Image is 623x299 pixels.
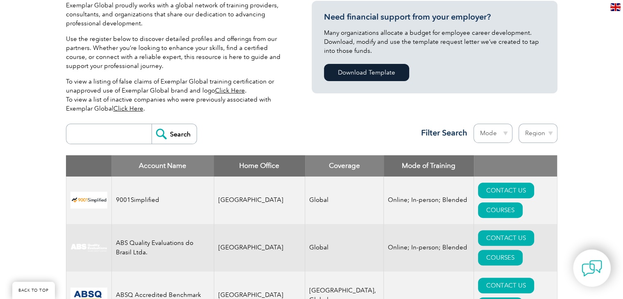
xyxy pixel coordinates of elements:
[478,278,534,293] a: CONTACT US
[214,177,305,224] td: [GEOGRAPHIC_DATA]
[384,224,474,272] td: Online; In-person; Blended
[324,12,545,22] h3: Need financial support from your employer?
[70,243,107,252] img: c92924ac-d9bc-ea11-a814-000d3a79823d-logo.jpg
[305,155,384,177] th: Coverage: activate to sort column ascending
[111,224,214,272] td: ABS Quality Evaluations do Brasil Ltda.
[215,87,245,94] a: Click Here
[324,28,545,55] p: Many organizations allocate a budget for employee career development. Download, modify and use th...
[384,155,474,177] th: Mode of Training: activate to sort column ascending
[66,34,287,70] p: Use the register below to discover detailed profiles and offerings from our partners. Whether you...
[111,177,214,224] td: 9001Simplified
[70,192,107,208] img: 37c9c059-616f-eb11-a812-002248153038-logo.png
[478,250,523,265] a: COURSES
[324,64,409,81] a: Download Template
[214,224,305,272] td: [GEOGRAPHIC_DATA]
[474,155,557,177] th: : activate to sort column ascending
[111,155,214,177] th: Account Name: activate to sort column descending
[66,1,287,28] p: Exemplar Global proudly works with a global network of training providers, consultants, and organ...
[478,183,534,198] a: CONTACT US
[478,230,534,246] a: CONTACT US
[610,3,621,11] img: en
[66,77,287,113] p: To view a listing of false claims of Exemplar Global training certification or unapproved use of ...
[478,202,523,218] a: COURSES
[214,155,305,177] th: Home Office: activate to sort column ascending
[12,282,55,299] a: BACK TO TOP
[582,258,602,279] img: contact-chat.png
[113,105,143,112] a: Click Here
[305,224,384,272] td: Global
[152,124,197,144] input: Search
[384,177,474,224] td: Online; In-person; Blended
[416,128,467,138] h3: Filter Search
[305,177,384,224] td: Global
